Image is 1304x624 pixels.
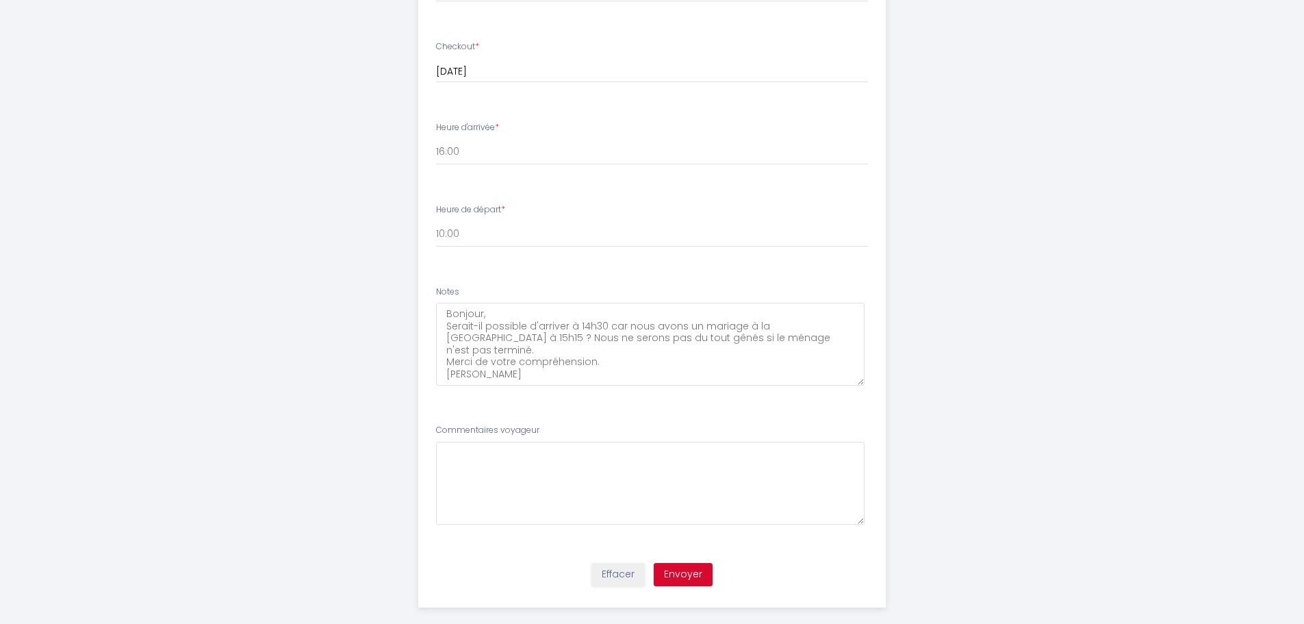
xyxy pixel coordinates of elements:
[436,424,539,437] label: Commentaires voyageur
[436,286,459,299] label: Notes
[654,563,713,586] button: Envoyer
[436,121,499,134] label: Heure d'arrivée
[591,563,645,586] button: Effacer
[436,40,479,53] label: Checkout
[436,203,505,216] label: Heure de départ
